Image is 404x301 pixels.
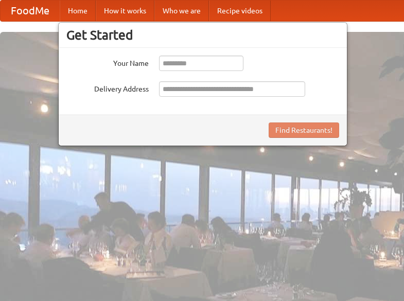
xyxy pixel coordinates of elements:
[66,27,339,43] h3: Get Started
[154,1,209,21] a: Who we are
[60,1,96,21] a: Home
[269,122,339,138] button: Find Restaurants!
[1,1,60,21] a: FoodMe
[209,1,271,21] a: Recipe videos
[96,1,154,21] a: How it works
[66,56,149,68] label: Your Name
[66,81,149,94] label: Delivery Address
